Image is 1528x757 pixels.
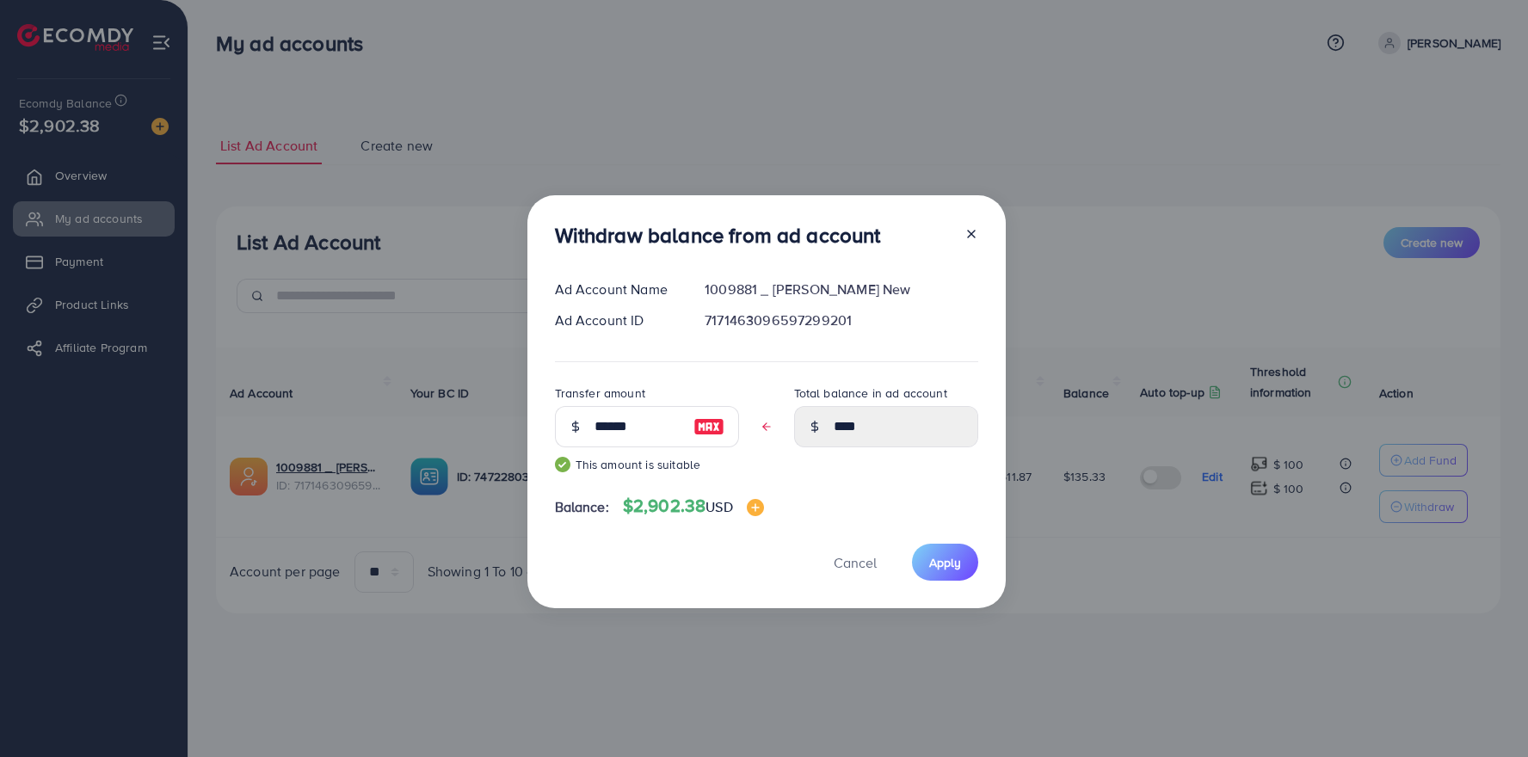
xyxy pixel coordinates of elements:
div: Ad Account Name [541,280,692,299]
button: Cancel [812,544,898,581]
img: image [693,416,724,437]
div: 7171463096597299201 [691,311,991,330]
span: Balance: [555,497,609,517]
h3: Withdraw balance from ad account [555,223,881,248]
label: Transfer amount [555,385,645,402]
span: Apply [929,554,961,571]
span: USD [705,497,732,516]
img: guide [555,457,570,472]
img: image [747,499,764,516]
label: Total balance in ad account [794,385,947,402]
div: Ad Account ID [541,311,692,330]
span: Cancel [834,553,877,572]
div: 1009881 _ [PERSON_NAME] New [691,280,991,299]
button: Apply [912,544,978,581]
iframe: Chat [1455,680,1515,744]
small: This amount is suitable [555,456,739,473]
h4: $2,902.38 [623,495,764,517]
